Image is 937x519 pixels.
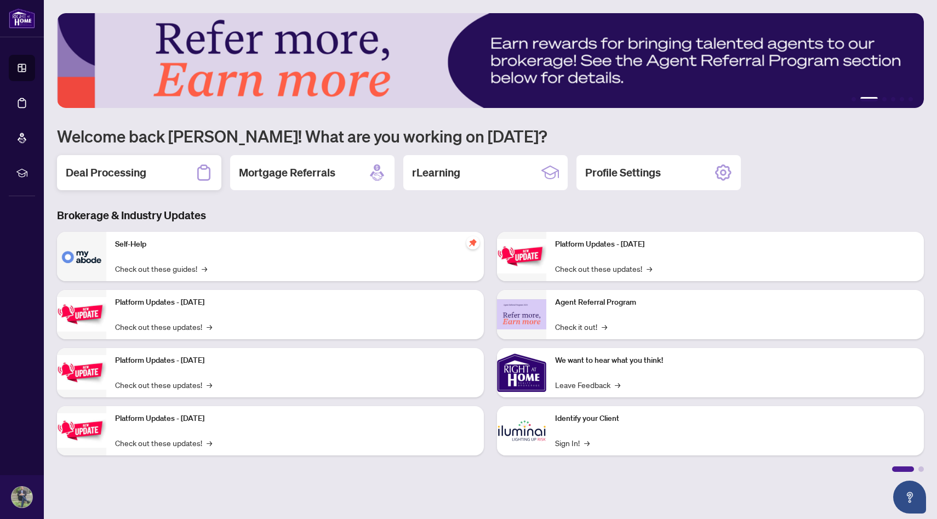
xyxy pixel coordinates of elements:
button: 6 [909,97,913,101]
span: → [584,437,590,449]
p: Platform Updates - [DATE] [115,413,475,425]
img: Platform Updates - June 23, 2025 [497,239,546,273]
img: Profile Icon [12,487,32,507]
span: → [615,379,620,391]
img: We want to hear what you think! [497,348,546,397]
span: → [647,263,652,275]
p: Platform Updates - [DATE] [115,355,475,367]
span: → [207,437,212,449]
img: logo [9,8,35,28]
img: Slide 1 [57,13,924,108]
p: We want to hear what you think! [555,355,915,367]
img: Identify your Client [497,406,546,455]
img: Platform Updates - July 21, 2025 [57,355,106,390]
a: Leave Feedback→ [555,379,620,391]
h2: rLearning [412,165,460,180]
span: → [202,263,207,275]
a: Sign In!→ [555,437,590,449]
button: 4 [891,97,895,101]
p: Identify your Client [555,413,915,425]
a: Check out these updates!→ [115,379,212,391]
p: Platform Updates - [DATE] [555,238,915,250]
img: Platform Updates - September 16, 2025 [57,297,106,332]
span: → [207,321,212,333]
span: → [207,379,212,391]
h2: Mortgage Referrals [239,165,335,180]
span: pushpin [466,236,479,249]
img: Self-Help [57,232,106,281]
p: Self-Help [115,238,475,250]
h3: Brokerage & Industry Updates [57,208,924,223]
a: Check out these updates!→ [555,263,652,275]
button: 3 [882,97,887,101]
button: 2 [860,97,878,101]
button: Open asap [893,481,926,514]
a: Check it out!→ [555,321,607,333]
button: 1 [852,97,856,101]
a: Check out these updates!→ [115,437,212,449]
button: 5 [900,97,904,101]
h2: Deal Processing [66,165,146,180]
p: Agent Referral Program [555,296,915,309]
img: Platform Updates - July 8, 2025 [57,413,106,448]
span: → [602,321,607,333]
h2: Profile Settings [585,165,661,180]
h1: Welcome back [PERSON_NAME]! What are you working on [DATE]? [57,126,924,146]
a: Check out these guides!→ [115,263,207,275]
a: Check out these updates!→ [115,321,212,333]
img: Agent Referral Program [497,299,546,329]
p: Platform Updates - [DATE] [115,296,475,309]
